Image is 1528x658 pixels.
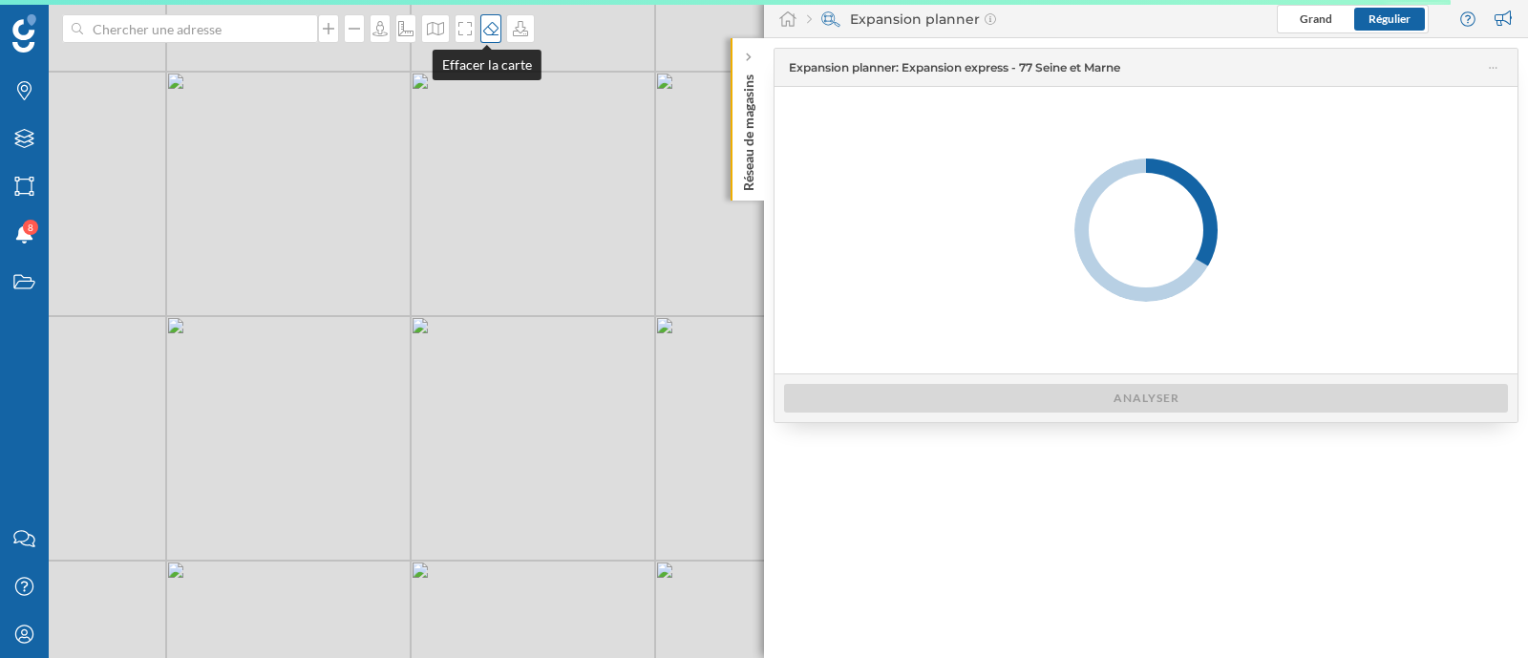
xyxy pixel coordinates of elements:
span: Régulier [1369,11,1411,26]
span: 8 [28,218,33,237]
span: Assistance [31,13,123,31]
span: Expansion planner [789,59,1120,76]
div: Effacer la carte [433,50,541,80]
img: Logo Geoblink [12,14,36,53]
span: : Expansion express - 77 Seine et Marne [896,60,1120,74]
span: Grand [1300,11,1332,26]
img: search-areas.svg [821,10,840,29]
p: Réseau de magasins [739,67,758,191]
div: Expansion planner [807,10,996,29]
